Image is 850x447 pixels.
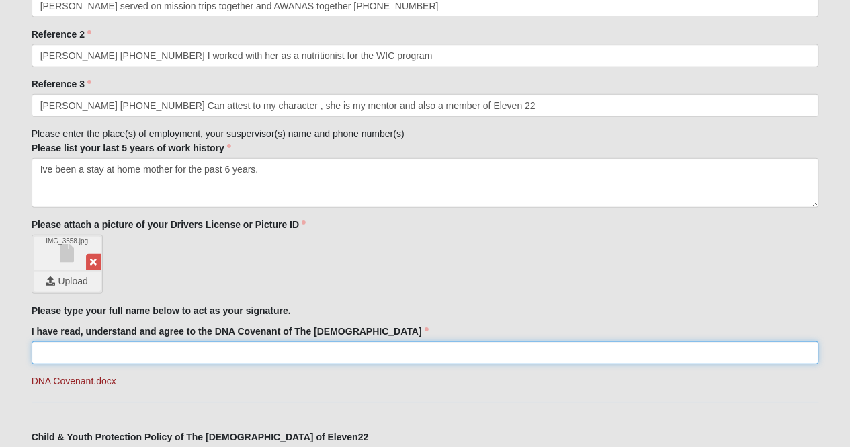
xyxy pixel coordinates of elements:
[32,218,306,231] label: Please attach a picture of your Drivers License or Picture ID
[32,77,91,91] label: Reference 3
[32,325,429,338] label: I have read, understand and agree to the DNA Covenant of The [DEMOGRAPHIC_DATA]
[32,28,91,41] label: Reference 2
[32,376,116,387] a: DNA Covenant.docx
[32,432,368,442] strong: Child & Youth Protection Policy of The [DEMOGRAPHIC_DATA] of Eleven22
[32,305,291,316] strong: Please type your full name below to act as your signature.
[32,141,231,155] label: Please list your last 5 years of work history
[34,237,101,270] a: IMG_3558.jpg
[86,254,101,270] a: Remove File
